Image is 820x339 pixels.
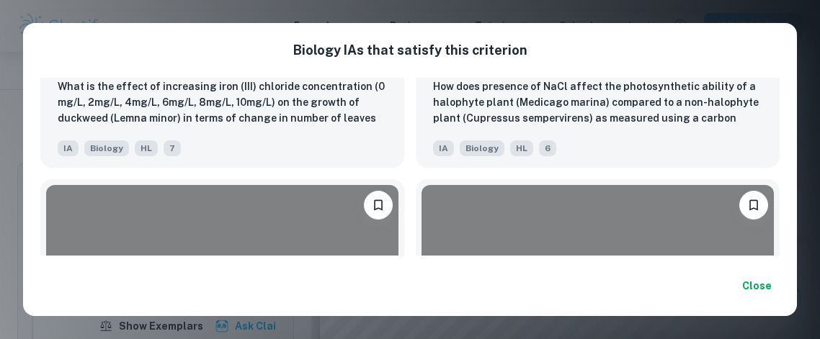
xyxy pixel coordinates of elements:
span: Biology [460,140,504,156]
span: IA [433,140,454,156]
p: What is the effect of increasing iron (III) chloride concentration (0 mg/L, 2mg/L, 4mg/L, 6mg/L, ... [58,78,387,127]
span: IA [58,140,79,156]
p: How does presence of NaCl affect the photosynthetic ability of a halophyte plant (Medicago marina... [433,78,762,127]
span: HL [510,140,533,156]
button: Please log in to bookmark exemplars [739,191,768,220]
button: Close [734,273,780,299]
span: 7 [164,140,181,156]
span: Biology [84,140,129,156]
span: 6 [539,140,556,156]
h2: Biology IA s that satisfy this criterion [23,23,797,60]
span: HL [135,140,158,156]
button: Please log in to bookmark exemplars [364,191,393,220]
